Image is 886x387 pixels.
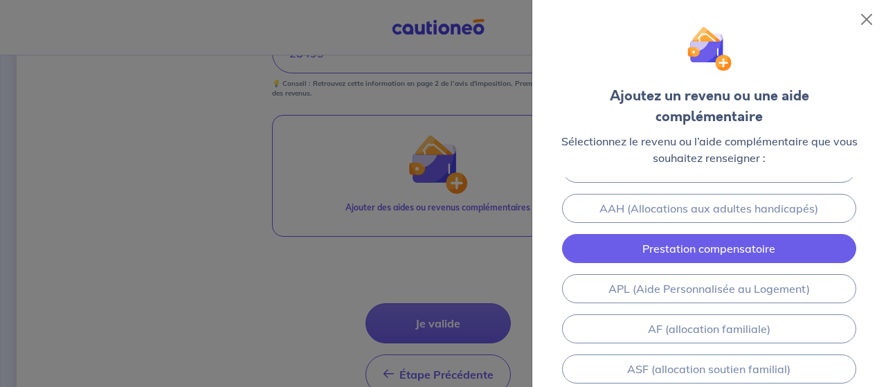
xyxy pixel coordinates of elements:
[562,314,857,343] a: AF (allocation familiale)
[856,8,878,30] button: Close
[562,194,857,223] a: AAH (Allocations aux adultes handicapés)
[687,26,732,71] img: illu_wallet.svg
[554,86,864,127] div: Ajoutez un revenu ou une aide complémentaire
[562,234,857,263] a: Prestation compensatoire
[562,274,857,303] a: APL (Aide Personnalisée au Logement)
[562,354,857,384] a: ASF (allocation soutien familial)
[554,133,864,166] p: Sélectionnez le revenu ou l’aide complémentaire que vous souhaitez renseigner :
